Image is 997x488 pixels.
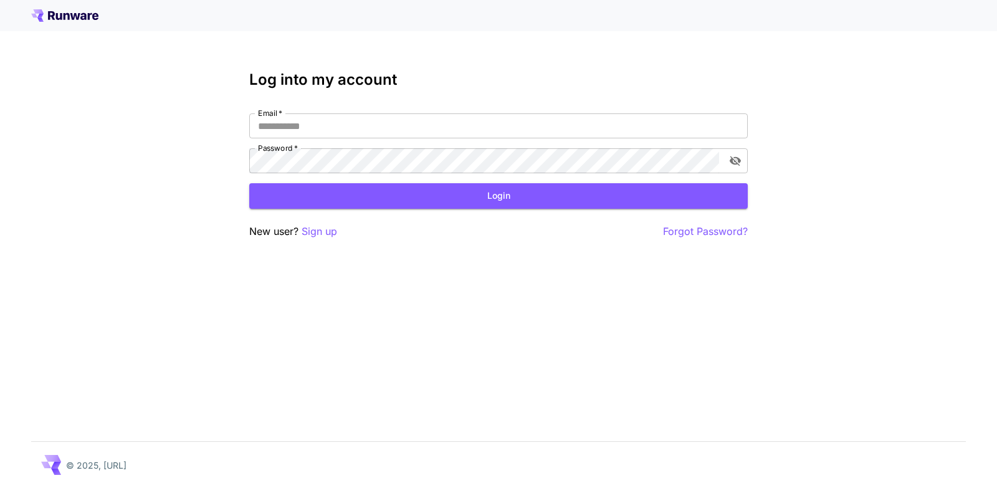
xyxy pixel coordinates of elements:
h3: Log into my account [249,71,748,89]
button: Login [249,183,748,209]
button: toggle password visibility [724,150,747,172]
button: Sign up [302,224,337,239]
label: Password [258,143,298,153]
button: Forgot Password? [663,224,748,239]
p: © 2025, [URL] [66,459,126,472]
p: New user? [249,224,337,239]
label: Email [258,108,282,118]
